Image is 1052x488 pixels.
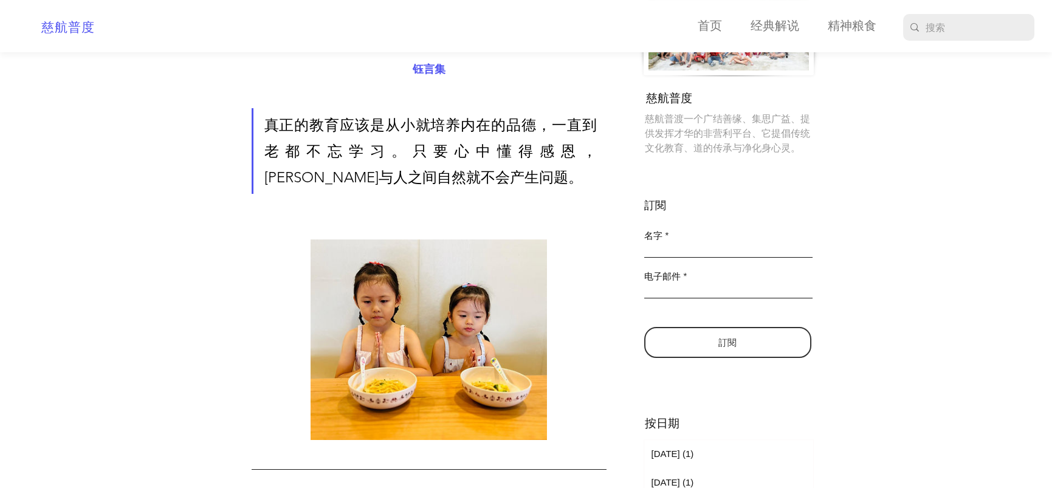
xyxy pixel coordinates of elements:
label: 名字 [644,231,813,240]
label: 电子邮件 [644,272,813,281]
span: 訂閱 [644,200,666,211]
span: 真正的教育应该是从小就培养内在的品德，一直到老都不忘学习。只要心中懂得感恩，[PERSON_NAME]与人之间自然就不会产生问题。 [264,116,597,186]
a: 慈航普度 [41,21,95,34]
button: 訂閱 [644,327,811,358]
a: 精神粮食 [808,17,885,36]
span: 訂閱 [718,336,737,349]
p: 精神粮食 [822,17,882,36]
img: ree [311,239,547,440]
span: 慈航普渡一个广结善缘、集思广益、提供发挥才华的非营利平台、它提倡传统文化教育、道的传承与净化身心灵。 [645,113,810,154]
nav: 網址 [678,17,885,36]
input: 搜索 [926,14,1009,41]
a: 首页 [678,17,731,36]
a: 经典解说 [731,17,808,36]
a: [DATE] [644,440,813,469]
span: 钰言集 [413,63,445,76]
span: 按日期 [645,418,679,430]
span: (1) [682,477,693,487]
span: 慈航普度 [646,92,692,105]
p: 首页 [692,17,728,36]
p: 经典解说 [744,17,805,36]
span: [DATE] [651,447,694,461]
span: (1) [682,448,693,459]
